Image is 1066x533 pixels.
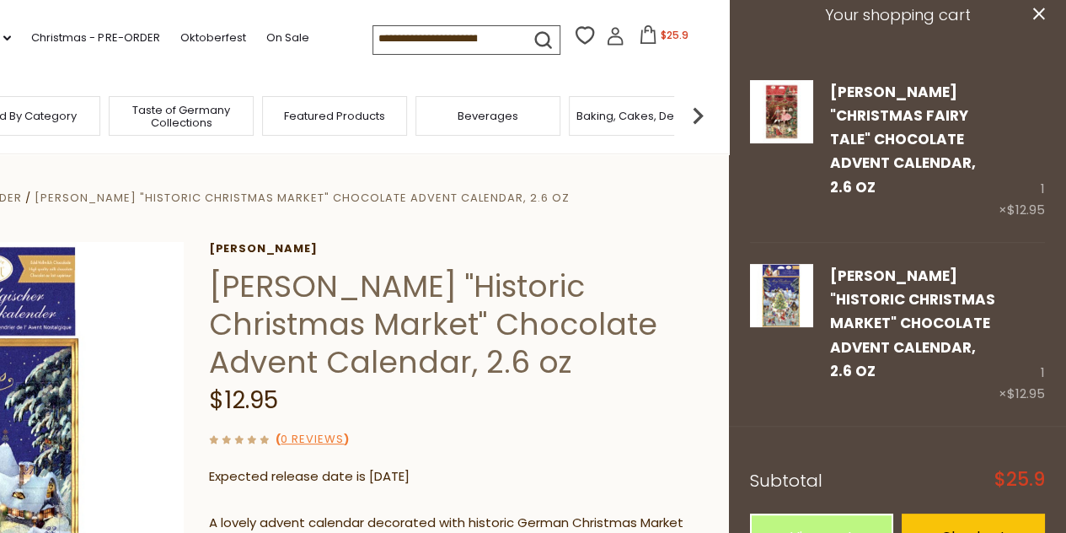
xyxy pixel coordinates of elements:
a: Oktoberfest [179,29,245,47]
a: 0 Reviews [281,431,344,449]
a: Heidel "Historic Christmas Market" Chocolate Advent Calendar, 2.6 oz [750,264,813,405]
span: $25.9 [661,28,688,42]
span: ( ) [276,431,349,447]
a: Christmas - PRE-ORDER [31,29,159,47]
h1: [PERSON_NAME] "Historic Christmas Market" Chocolate Advent Calendar, 2.6 oz [209,267,702,381]
button: $25.9 [628,25,699,51]
a: [PERSON_NAME] "Historic Christmas Market" Chocolate Advent Calendar, 2.6 oz [830,266,995,381]
a: Beverages [458,110,518,122]
div: 1 × [999,80,1045,221]
img: Heidel "Historic Christmas Market" Chocolate Advent Calendar, 2.6 oz [750,264,813,327]
a: [PERSON_NAME] [209,242,702,256]
img: Heidel Christmas Fairy Tale Chocolate Advent Calendar [750,80,813,143]
span: $12.95 [1007,385,1045,402]
a: Featured Products [284,110,385,122]
span: $25.9 [994,471,1045,489]
a: Heidel Christmas Fairy Tale Chocolate Advent Calendar [750,80,813,221]
a: On Sale [265,29,308,47]
span: $12.95 [209,384,278,417]
a: [PERSON_NAME] "Christmas Fairy Tale" Chocolate Advent Calendar, 2.6 oz [830,82,976,197]
span: $12.95 [1007,201,1045,218]
img: next arrow [681,99,715,132]
p: Expected release date is [DATE] [209,466,702,487]
span: Subtotal [750,469,822,493]
a: [PERSON_NAME] "Historic Christmas Market" Chocolate Advent Calendar, 2.6 oz [35,190,570,206]
a: Baking, Cakes, Desserts [576,110,707,122]
div: 1 × [999,264,1045,405]
a: Taste of Germany Collections [114,104,249,129]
